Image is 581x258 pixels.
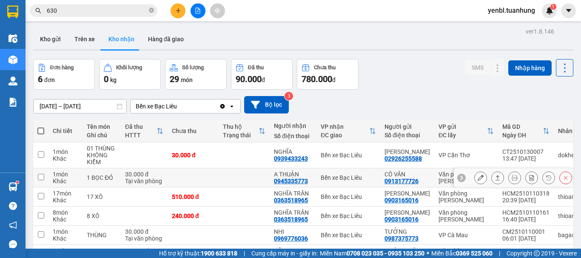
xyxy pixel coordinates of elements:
button: Số lượng29món [165,59,227,90]
span: 0 [104,74,108,84]
span: đ [262,77,265,83]
span: Hỗ trợ kỹ thuật: [159,249,237,258]
span: 1 [552,4,555,10]
div: Thu hộ [223,123,259,130]
div: VŨ PHÚC [384,148,430,155]
div: ĐC giao [321,132,369,139]
span: search [35,8,41,14]
div: Đã thu [248,65,264,71]
div: 16:40 [DATE] [502,216,550,223]
span: Miền Bắc [431,249,493,258]
div: Khác [53,178,78,184]
div: Đơn hàng [50,65,74,71]
div: CM2510110001 [502,228,550,235]
div: 20:39 [DATE] [502,197,550,204]
div: Số lượng [182,65,204,71]
button: Nhập hàng [508,60,552,76]
div: VP Cần Thơ [439,152,494,159]
span: caret-down [565,7,572,14]
div: 510.000 đ [172,193,214,200]
div: VP nhận [321,123,369,130]
strong: 0708 023 035 - 0935 103 250 [347,250,424,257]
div: Bến xe Bạc Liêu [321,232,376,238]
button: Bộ lọc [244,96,289,113]
div: Ngày ĐH [502,132,543,139]
span: message [9,240,17,248]
span: copyright [534,250,540,256]
span: notification [9,221,17,229]
div: 06:01 [DATE] [502,235,550,242]
div: Chưa thu [314,65,336,71]
th: Toggle SortBy [498,120,554,142]
div: 0939433243 [274,155,308,162]
div: 01 THÙNG KHÔNG KIỂM [87,145,117,165]
span: plus [175,8,181,14]
div: DŨNG [274,247,312,254]
div: 0987375773 [384,235,419,242]
sup: 1 [550,4,556,10]
span: close-circle [149,8,154,13]
div: 02926255588 [384,155,422,162]
div: Khác [53,155,78,162]
input: Select a date range. [34,99,126,113]
div: Tại văn phòng [125,235,163,242]
div: 30.000 đ [125,247,163,254]
div: Bến xe Bạc Liêu [321,174,376,181]
div: 1 BỌC ĐỎ [87,174,117,181]
div: 0945335773 [274,178,308,184]
div: Người gửi [384,123,430,130]
div: ANH MINH [384,190,430,197]
div: Tại văn phòng [125,178,163,184]
span: Cung cấp máy in - giấy in: [251,249,318,258]
div: Giao hàng [491,171,504,184]
div: 1 món [53,228,78,235]
div: Khối lượng [116,65,142,71]
div: Khác [53,216,78,223]
button: aim [210,3,225,18]
div: Trạng thái [223,132,259,139]
div: 17 XÔ [87,193,117,200]
svg: open [228,103,235,110]
button: Khối lượng0kg [99,59,161,90]
span: file-add [195,8,201,14]
sup: 3 [285,92,293,100]
th: Toggle SortBy [121,120,168,142]
div: 0903165016 [384,197,419,204]
span: 29 [170,74,179,84]
div: HOÁN NHIÊN [384,247,430,254]
div: Số điện thoại [384,132,430,139]
input: Tìm tên, số ĐT hoặc mã đơn [47,6,147,15]
div: Tên món [87,123,117,130]
div: 30.000 đ [125,171,163,178]
div: 1 món [53,247,78,254]
div: NGHĨA [274,148,312,155]
button: Đơn hàng6đơn [33,59,95,90]
svg: Clear value [219,103,226,110]
span: question-circle [9,202,17,210]
button: SMS [465,60,490,75]
div: HCM2510100287 [502,247,550,254]
div: Văn phòng [PERSON_NAME] [439,171,494,184]
span: 90.000 [236,74,262,84]
div: Chi tiết [53,128,78,134]
button: Chưa thu780.000đ [297,59,359,90]
span: ⚪️ [427,252,429,255]
div: NGHĨA TRẦN [274,190,312,197]
button: Kho gửi [33,29,68,49]
div: 1 món [53,148,78,155]
button: plus [171,3,185,18]
img: logo-vxr [7,6,18,18]
div: Sửa đơn hàng [474,171,487,184]
div: NGHĨA TRẦN [274,209,312,216]
img: warehouse-icon [9,182,17,191]
button: caret-down [561,3,576,18]
span: yenbl.tuanhung [481,5,542,16]
div: 30.000 đ [125,228,163,235]
th: Toggle SortBy [219,120,270,142]
button: Trên xe [68,29,102,49]
span: | [244,249,245,258]
sup: 1 [16,181,19,184]
div: CT2510130007 [502,148,550,155]
div: HCM2510110318 [502,190,550,197]
div: HTTT [125,132,157,139]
